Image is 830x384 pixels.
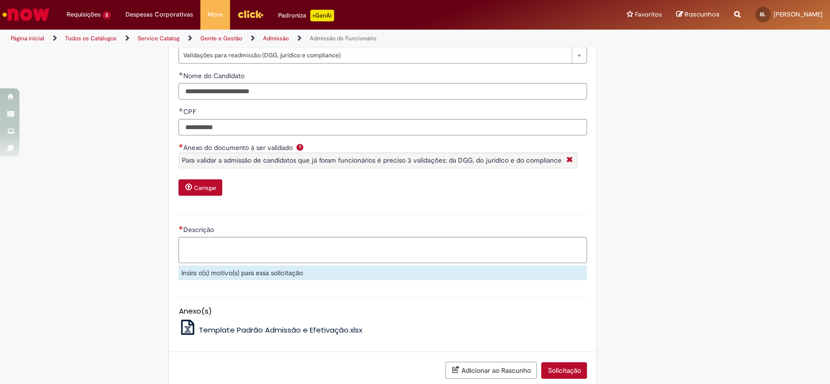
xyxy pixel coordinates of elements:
[208,10,223,19] span: More
[178,83,587,100] input: Nome do Candidato
[138,34,179,42] a: Service Catalog
[178,266,587,280] div: Insira o(s) motivo(s) para essa solicitação
[635,10,662,19] span: Favoritos
[676,10,720,19] a: Rascunhos
[685,10,720,19] span: Rascunhos
[181,156,561,165] span: Para validar a admissão de candidatos que já foram funcionários é preciso 3 validações: da DGG, d...
[183,225,215,234] span: Descrição
[183,71,246,80] span: Nome do Candidato
[445,362,537,379] button: Adicionar ao Rascunho
[183,143,294,152] span: Anexo do documento à ser validado
[183,107,197,116] span: CPF
[199,325,362,335] span: Template Padrão Admissão e Efetivação.xlsx
[11,34,44,42] a: Página inicial
[178,179,222,196] button: Carregar anexo de Anexo do documento à ser validado Required
[178,226,183,230] span: Necessários
[237,7,264,21] img: click_logo_yellow_360x200.png
[178,72,183,76] span: Obrigatório Preenchido
[178,108,183,112] span: Obrigatório Preenchido
[65,34,117,42] a: Todos os Catálogos
[178,237,587,263] textarea: Descrição
[1,5,51,24] img: ServiceNow
[760,11,766,17] span: BL
[564,155,575,166] i: Fechar More information Por question_anexo_do_documento_ser_validado_readmissao
[103,11,111,19] span: 2
[310,34,376,42] a: Admissão de Funcionário
[294,143,306,151] span: Ajuda para Anexo do documento à ser validado
[774,10,823,18] span: [PERSON_NAME]
[183,48,567,63] span: Validações para readmissão (DGG, jurídico e compliance)
[178,144,183,148] span: Necessários
[178,325,362,335] a: Template Padrão Admissão e Efetivação.xlsx
[541,362,587,379] button: Solicitação
[178,119,587,135] input: CPF
[125,10,193,19] span: Despesas Corporativas
[263,34,289,42] a: Admissão
[194,184,216,192] small: Carregar
[7,30,546,48] ul: Trilhas de página
[178,307,587,316] h5: Anexo(s)
[278,10,334,21] div: Padroniza
[67,10,101,19] span: Requisições
[200,34,242,42] a: Gente e Gestão
[310,10,334,21] p: +GenAi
